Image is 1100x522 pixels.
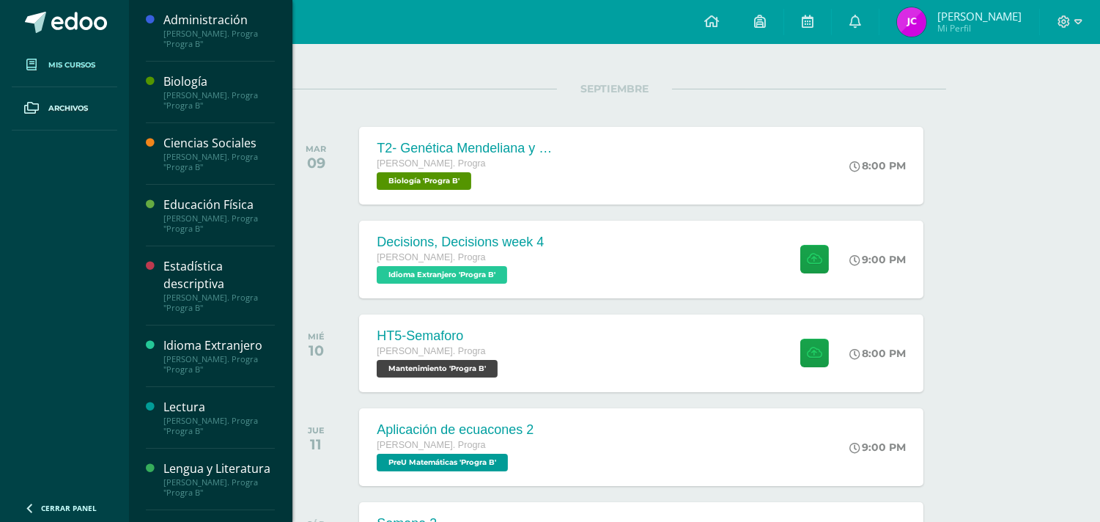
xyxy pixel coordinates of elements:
a: Administración[PERSON_NAME]. Progra "Progra B" [163,12,275,49]
div: Biología [163,73,275,90]
div: 09 [306,154,326,172]
div: MAR [306,144,326,154]
div: Decisions, Decisions week 4 [377,235,544,250]
span: [PERSON_NAME]. Progra [377,346,485,356]
span: Mantenimiento 'Progra B' [377,360,498,378]
div: Lectura [163,399,275,416]
span: Cerrar panel [41,503,97,513]
div: 9:00 PM [849,441,906,454]
div: [PERSON_NAME]. Progra "Progra B" [163,90,275,111]
a: Biología[PERSON_NAME]. Progra "Progra B" [163,73,275,111]
div: MIÉ [308,331,325,342]
span: Mi Perfil [937,22,1022,34]
a: Lectura[PERSON_NAME]. Progra "Progra B" [163,399,275,436]
div: 9:00 PM [849,253,906,266]
div: [PERSON_NAME]. Progra "Progra B" [163,354,275,375]
div: 8:00 PM [849,159,906,172]
img: 4549e869bd1a71b294ac60c510dba8c5.png [897,7,926,37]
a: Educación Física[PERSON_NAME]. Progra "Progra B" [163,196,275,234]
div: Ciencias Sociales [163,135,275,152]
span: PreU Matemáticas 'Progra B' [377,454,508,471]
div: 8:00 PM [849,347,906,360]
div: Estadística descriptiva [163,258,275,292]
div: [PERSON_NAME]. Progra "Progra B" [163,29,275,49]
div: Lengua y Literatura [163,460,275,477]
a: Mis cursos [12,44,117,87]
span: Archivos [48,103,88,114]
span: Idioma Extranjero 'Progra B' [377,266,507,284]
div: Administración [163,12,275,29]
span: Mis cursos [48,59,95,71]
span: [PERSON_NAME]. Progra [377,158,485,169]
div: Educación Física [163,196,275,213]
div: 11 [308,435,325,453]
div: [PERSON_NAME]. Progra "Progra B" [163,213,275,234]
div: 10 [308,342,325,359]
div: Idioma Extranjero [163,337,275,354]
a: Archivos [12,87,117,130]
div: HT5-Semaforo [377,328,501,344]
div: Aplicación de ecuacones 2 [377,422,534,438]
span: [PERSON_NAME]. Progra [377,440,485,450]
div: [PERSON_NAME]. Progra "Progra B" [163,416,275,436]
div: [PERSON_NAME]. Progra "Progra B" [163,152,275,172]
div: [PERSON_NAME]. Progra "Progra B" [163,293,275,313]
div: T2- Genética Mendeliana y sus aplicaciones [377,141,553,156]
a: Ciencias Sociales[PERSON_NAME]. Progra "Progra B" [163,135,275,172]
span: SEPTIEMBRE [557,82,672,95]
div: [PERSON_NAME]. Progra "Progra B" [163,477,275,498]
a: Lengua y Literatura[PERSON_NAME]. Progra "Progra B" [163,460,275,498]
a: Estadística descriptiva[PERSON_NAME]. Progra "Progra B" [163,258,275,312]
span: Biología 'Progra B' [377,172,471,190]
a: Idioma Extranjero[PERSON_NAME]. Progra "Progra B" [163,337,275,375]
span: [PERSON_NAME]. Progra [377,252,485,262]
span: [PERSON_NAME] [937,9,1022,23]
div: JUE [308,425,325,435]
